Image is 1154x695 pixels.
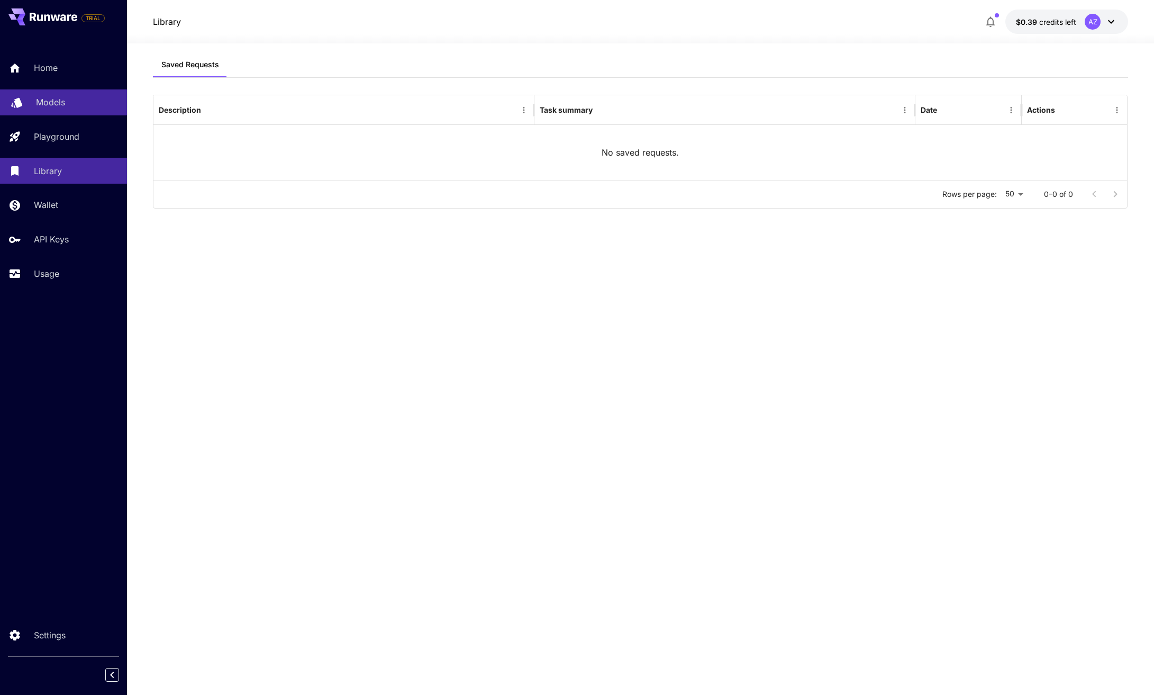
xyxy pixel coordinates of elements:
div: Date [921,105,937,114]
div: Actions [1027,105,1055,114]
button: Sort [202,103,217,118]
div: Description [159,105,201,114]
nav: breadcrumb [153,15,181,28]
p: Playground [34,130,79,143]
p: No saved requests. [602,146,679,159]
div: $0.38713 [1016,16,1076,28]
span: TRIAL [82,14,104,22]
div: 50 [1001,186,1027,202]
p: Library [34,165,62,177]
p: API Keys [34,233,69,246]
p: Home [34,61,58,74]
p: Settings [34,629,66,642]
div: Collapse sidebar [113,665,127,684]
button: Collapse sidebar [105,668,119,682]
p: 0–0 of 0 [1044,189,1073,200]
p: Models [36,96,65,109]
span: Add your payment card to enable full platform functionality. [81,12,105,24]
button: Sort [594,103,608,118]
div: Task summary [540,105,593,114]
p: Wallet [34,198,58,211]
button: $0.38713AZ [1005,10,1128,34]
button: Menu [1110,103,1124,118]
button: Menu [516,103,531,118]
div: AZ [1085,14,1101,30]
p: Rows per page: [942,189,997,200]
p: Usage [34,267,59,280]
button: Menu [897,103,912,118]
span: Saved Requests [161,60,219,69]
button: Menu [1004,103,1019,118]
button: Sort [938,103,953,118]
span: $0.39 [1016,17,1039,26]
span: credits left [1039,17,1076,26]
a: Library [153,15,181,28]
